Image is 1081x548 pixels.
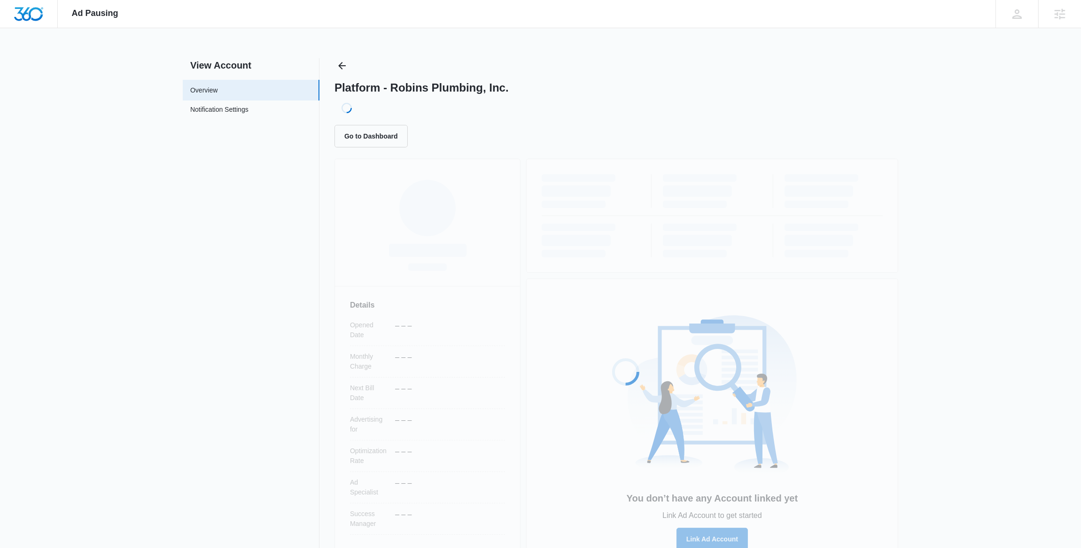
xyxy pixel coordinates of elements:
h2: View Account [183,58,319,72]
span: Ad Pausing [72,8,118,18]
a: Overview [190,85,218,95]
a: Notification Settings [190,105,249,117]
h1: Platform - Robins Plumbing, Inc. [334,81,509,95]
a: Go to Dashboard [334,132,413,140]
button: Back [334,58,350,73]
button: Go to Dashboard [334,125,408,147]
